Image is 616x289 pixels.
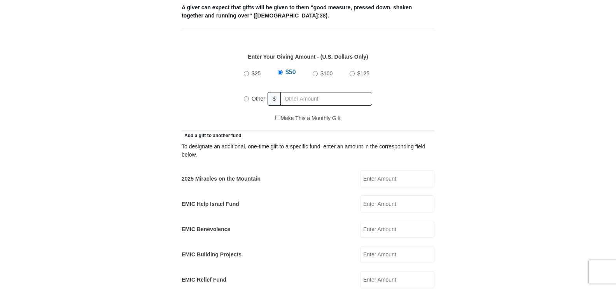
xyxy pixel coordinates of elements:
[182,251,241,259] label: EMIC Building Projects
[268,92,281,106] span: $
[275,114,341,122] label: Make This a Monthly Gift
[182,4,412,19] b: A giver can expect that gifts will be given to them “good measure, pressed down, shaken together ...
[248,54,368,60] strong: Enter Your Giving Amount - (U.S. Dollars Only)
[182,175,261,183] label: 2025 Miracles on the Mountain
[360,170,434,187] input: Enter Amount
[252,96,265,102] span: Other
[252,70,261,77] span: $25
[360,195,434,212] input: Enter Amount
[182,143,434,159] div: To designate an additional, one-time gift to a specific fund, enter an amount in the correspondin...
[182,276,226,284] label: EMIC Relief Fund
[285,69,296,75] span: $50
[182,133,241,138] span: Add a gift to another fund
[360,221,434,238] input: Enter Amount
[182,225,230,233] label: EMIC Benevolence
[320,70,332,77] span: $100
[360,246,434,263] input: Enter Amount
[280,92,372,106] input: Other Amount
[360,271,434,288] input: Enter Amount
[275,115,280,120] input: Make This a Monthly Gift
[357,70,369,77] span: $125
[182,200,239,208] label: EMIC Help Israel Fund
